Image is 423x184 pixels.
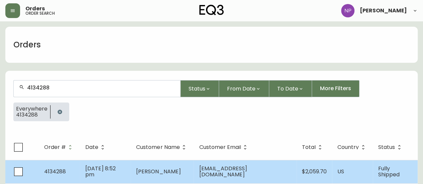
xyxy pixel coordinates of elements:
span: $2,059.70 [302,168,327,175]
span: Total [302,145,316,149]
span: To Date [277,84,298,93]
span: Date [85,145,98,149]
span: 4134288 [44,168,66,175]
span: Customer Email [199,145,241,149]
span: Country [337,145,359,149]
span: Status [378,145,395,149]
h5: order search [25,11,55,15]
span: Fully Shipped [378,165,400,178]
button: To Date [269,80,312,97]
span: Status [189,84,205,93]
span: Customer Name [136,145,180,149]
span: Customer Email [199,144,249,150]
span: 4134288 [16,112,47,118]
span: [DATE] 8:52 pm [85,165,116,178]
span: Total [302,144,324,150]
span: [PERSON_NAME] [136,168,181,175]
span: Customer Name [136,144,188,150]
h1: Orders [13,39,41,50]
span: US [337,168,344,175]
button: From Date [219,80,269,97]
img: logo [199,5,224,15]
span: Order # [44,144,75,150]
button: Status [181,80,219,97]
span: [PERSON_NAME] [360,8,407,13]
img: 50f1e64a3f95c89b5c5247455825f96f [341,4,354,17]
input: Search [27,84,175,91]
span: Date [85,144,107,150]
span: From Date [227,84,255,93]
span: Order # [44,145,66,149]
button: More Filters [312,80,359,97]
span: Status [378,144,404,150]
span: Country [337,144,367,150]
span: More Filters [320,85,351,92]
span: [EMAIL_ADDRESS][DOMAIN_NAME] [199,165,247,178]
span: Orders [25,6,45,11]
span: Everywhere [16,106,47,112]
